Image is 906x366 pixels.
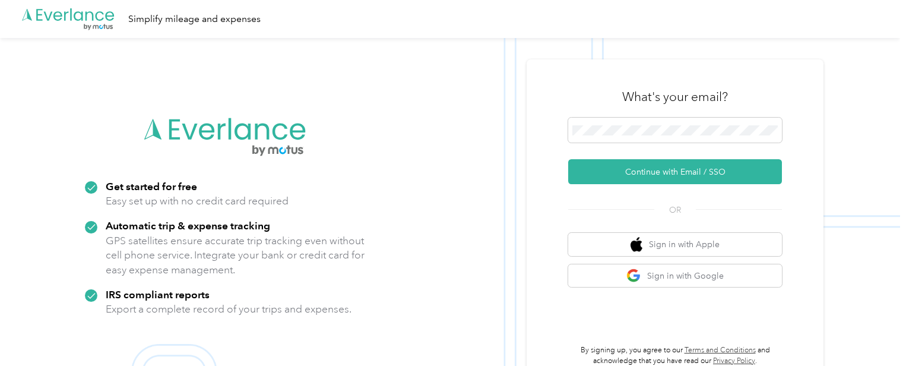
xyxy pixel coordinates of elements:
iframe: Everlance-gr Chat Button Frame [840,299,906,366]
span: OR [654,204,696,216]
img: google logo [626,269,641,283]
p: GPS satellites ensure accurate trip tracking even without cell phone service. Integrate your bank... [106,234,365,277]
button: apple logoSign in with Apple [568,233,782,256]
strong: Automatic trip & expense tracking [106,219,270,232]
p: Easy set up with no credit card required [106,194,289,209]
strong: Get started for free [106,180,197,193]
div: Simplify mileage and expenses [128,12,261,27]
h3: What's your email? [622,89,728,105]
p: By signing up, you agree to our and acknowledge that you have read our . [568,345,782,366]
img: apple logo [631,237,642,252]
strong: IRS compliant reports [106,288,210,301]
a: Privacy Policy [713,356,755,365]
a: Terms and Conditions [685,346,756,355]
button: google logoSign in with Google [568,264,782,288]
p: Export a complete record of your trips and expenses. [106,302,351,317]
button: Continue with Email / SSO [568,159,782,184]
